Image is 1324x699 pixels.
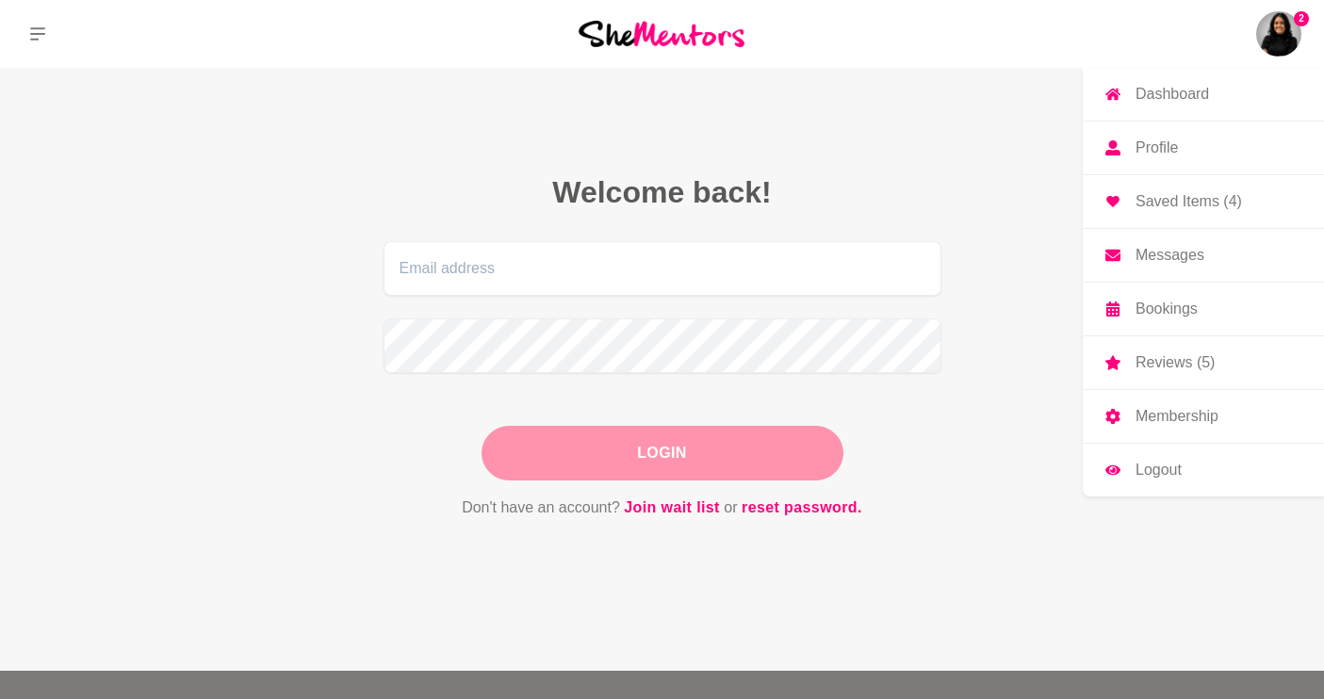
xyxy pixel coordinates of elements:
p: Messages [1136,248,1204,263]
a: Reviews (5) [1083,336,1324,389]
img: Pretti Amin [1256,11,1301,57]
img: She Mentors Logo [579,21,744,46]
a: Dashboard [1083,68,1324,121]
p: Don't have an account? or [384,496,941,520]
a: Join wait list [624,496,720,520]
p: Dashboard [1136,87,1209,102]
a: Messages [1083,229,1324,282]
input: Email address [384,241,941,296]
a: Profile [1083,122,1324,174]
p: Reviews (5) [1136,355,1215,370]
a: Bookings [1083,283,1324,335]
a: Saved Items (4) [1083,175,1324,228]
h2: Welcome back! [384,173,941,211]
p: Saved Items (4) [1136,194,1242,209]
span: 2 [1294,11,1309,26]
p: Membership [1136,409,1218,424]
a: reset password. [742,496,862,520]
a: Pretti Amin2DashboardProfileSaved Items (4)MessagesBookingsReviews (5)MembershipLogout [1256,11,1301,57]
p: Bookings [1136,301,1198,317]
p: Profile [1136,140,1178,155]
p: Logout [1136,463,1182,478]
